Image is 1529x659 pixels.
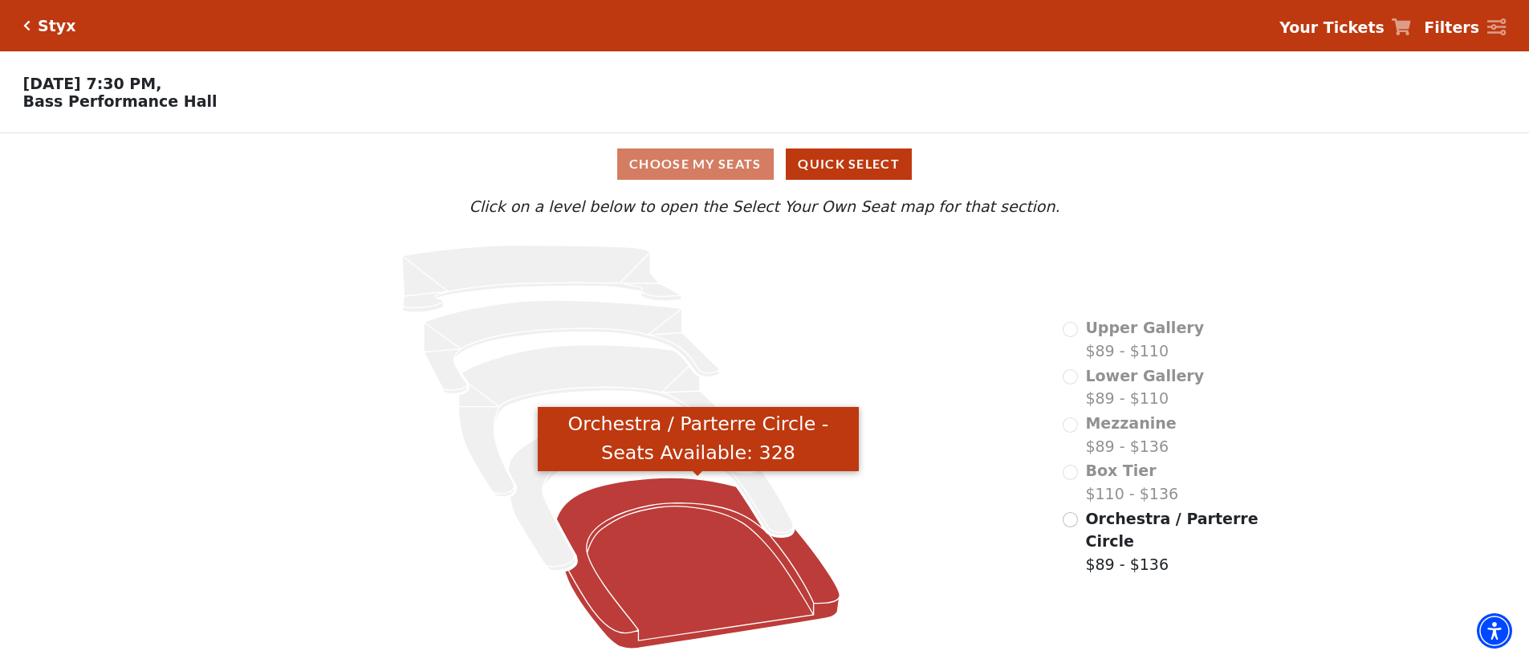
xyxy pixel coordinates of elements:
[202,195,1326,218] p: Click on a level below to open the Select Your Own Seat map for that section.
[424,300,719,394] path: Lower Gallery - Seats Available: 0
[1063,512,1078,527] input: Orchestra / Parterre Circle$89 - $136
[1085,462,1156,479] span: Box Tier
[1085,510,1258,551] span: Orchestra / Parterre Circle
[538,407,859,472] div: Orchestra / Parterre Circle - Seats Available: 328
[1279,16,1411,39] a: Your Tickets
[402,246,681,313] path: Upper Gallery - Seats Available: 0
[1085,459,1178,505] label: $110 - $136
[1085,319,1204,336] span: Upper Gallery
[1085,507,1260,576] label: $89 - $136
[1085,414,1176,432] span: Mezzanine
[38,17,75,35] h5: Styx
[1085,367,1204,384] span: Lower Gallery
[1424,16,1506,39] a: Filters
[1424,18,1479,36] strong: Filters
[23,20,30,31] a: Click here to go back to filters
[1085,364,1204,410] label: $89 - $110
[557,478,840,649] path: Orchestra / Parterre Circle - Seats Available: 328
[1085,412,1176,458] label: $89 - $136
[1477,613,1512,649] div: Accessibility Menu
[1085,316,1204,362] label: $89 - $110
[786,148,912,180] button: Quick Select
[1279,18,1385,36] strong: Your Tickets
